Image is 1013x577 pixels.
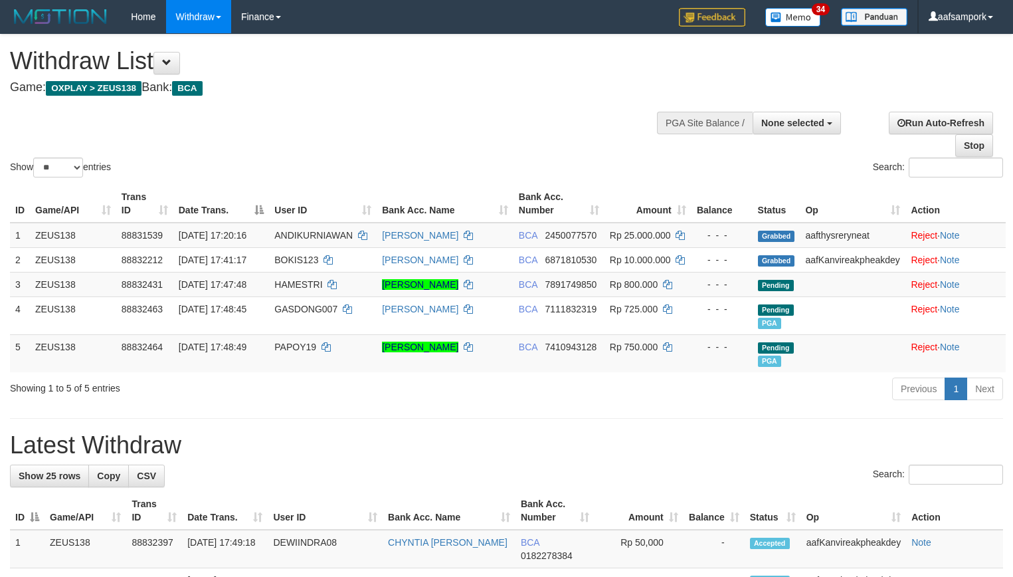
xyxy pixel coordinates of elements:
[940,230,960,241] a: Note
[172,81,202,96] span: BCA
[30,272,116,296] td: ZEUS138
[911,342,937,352] a: Reject
[610,255,671,265] span: Rp 10.000.000
[122,255,163,265] span: 88832212
[30,185,116,223] th: Game/API: activate to sort column ascending
[753,112,841,134] button: None selected
[45,492,126,530] th: Game/API: activate to sort column ascending
[137,471,156,481] span: CSV
[800,185,905,223] th: Op: activate to sort column ascending
[519,230,537,241] span: BCA
[126,530,182,568] td: 88832397
[758,356,781,367] span: Marked by aafsolysreylen
[268,492,383,530] th: User ID: activate to sort column ascending
[697,229,747,242] div: - - -
[179,342,246,352] span: [DATE] 17:48:49
[812,3,830,15] span: 34
[610,304,658,314] span: Rp 725.000
[274,279,322,290] span: HAMESTRI
[610,230,671,241] span: Rp 25.000.000
[268,530,383,568] td: DEWIINDRA08
[274,304,337,314] span: GASDONG007
[382,304,458,314] a: [PERSON_NAME]
[545,255,597,265] span: Copy 6871810530 to clipboard
[269,185,377,223] th: User ID: activate to sort column ascending
[610,279,658,290] span: Rp 800.000
[911,255,937,265] a: Reject
[758,255,795,267] span: Grabbed
[128,465,165,487] a: CSV
[841,8,907,26] img: panduan.png
[274,255,318,265] span: BOKIS123
[691,185,753,223] th: Balance
[46,81,141,96] span: OXPLAY > ZEUS138
[519,255,537,265] span: BCA
[905,296,1006,334] td: ·
[610,342,658,352] span: Rp 750.000
[595,492,684,530] th: Amount: activate to sort column ascending
[911,537,931,548] a: Note
[905,272,1006,296] td: ·
[679,8,745,27] img: Feedback.jpg
[697,340,747,354] div: - - -
[761,118,824,128] span: None selected
[30,247,116,272] td: ZEUS138
[697,278,747,291] div: - - -
[521,550,573,561] span: Copy 0182278384 to clipboard
[182,530,268,568] td: [DATE] 17:49:18
[758,318,781,329] span: Marked by aafsolysreylen
[519,279,537,290] span: BCA
[382,255,458,265] a: [PERSON_NAME]
[889,112,993,134] a: Run Auto-Refresh
[10,376,412,395] div: Showing 1 to 5 of 5 entries
[10,296,30,334] td: 4
[758,231,795,242] span: Grabbed
[10,247,30,272] td: 2
[274,230,353,241] span: ANDIKURNIAWAN
[19,471,80,481] span: Show 25 rows
[800,247,905,272] td: aafKanvireakpheakdey
[179,230,246,241] span: [DATE] 17:20:16
[940,255,960,265] a: Note
[753,185,800,223] th: Status
[10,334,30,372] td: 5
[515,492,595,530] th: Bank Acc. Number: activate to sort column ascending
[940,304,960,314] a: Note
[179,255,246,265] span: [DATE] 17:41:17
[765,8,821,27] img: Button%20Memo.svg
[905,185,1006,223] th: Action
[10,7,111,27] img: MOTION_logo.png
[595,530,684,568] td: Rp 50,000
[383,492,515,530] th: Bank Acc. Name: activate to sort column ascending
[33,158,83,177] select: Showentries
[10,492,45,530] th: ID: activate to sort column descending
[911,230,937,241] a: Reject
[382,230,458,241] a: [PERSON_NAME]
[745,492,801,530] th: Status: activate to sort column ascending
[382,342,458,352] a: [PERSON_NAME]
[545,304,597,314] span: Copy 7111832319 to clipboard
[758,304,794,316] span: Pending
[513,185,604,223] th: Bank Acc. Number: activate to sort column ascending
[906,492,1003,530] th: Action
[905,223,1006,248] td: ·
[800,223,905,248] td: aafthysreryneat
[45,530,126,568] td: ZEUS138
[10,432,1003,459] h1: Latest Withdraw
[545,342,597,352] span: Copy 7410943128 to clipboard
[955,134,993,157] a: Stop
[873,465,1003,485] label: Search:
[122,342,163,352] span: 88832464
[905,247,1006,272] td: ·
[182,492,268,530] th: Date Trans.: activate to sort column ascending
[126,492,182,530] th: Trans ID: activate to sort column ascending
[10,185,30,223] th: ID
[905,334,1006,372] td: ·
[10,223,30,248] td: 1
[684,530,745,568] td: -
[911,279,937,290] a: Reject
[179,304,246,314] span: [DATE] 17:48:45
[684,492,745,530] th: Balance: activate to sort column ascending
[801,492,906,530] th: Op: activate to sort column ascending
[10,272,30,296] td: 3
